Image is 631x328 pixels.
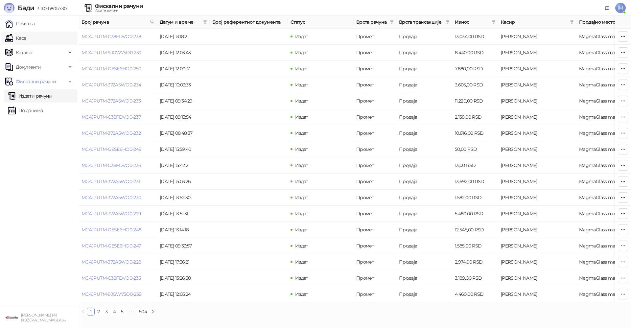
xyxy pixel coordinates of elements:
[354,157,396,174] td: Промет
[82,82,141,88] a: MC4JPUTM-372A5WO0-234
[16,46,34,59] span: Каталог
[452,238,498,254] td: 1.585,00 RSD
[111,308,118,315] a: 4
[354,77,396,93] td: Промет
[295,211,308,217] span: Издат
[354,190,396,206] td: Промет
[498,141,576,157] td: Ivan Milenković
[295,195,308,200] span: Издат
[356,18,387,26] span: Врста рачуна
[295,178,308,184] span: Издат
[444,17,451,27] span: filter
[21,313,65,322] small: [PERSON_NAME] PR BOŽEVAC MAGMAGLASS
[452,93,498,109] td: 11.220,00 RSD
[354,222,396,238] td: Промет
[569,17,575,27] span: filter
[396,77,452,93] td: Продаја
[396,174,452,190] td: Продаја
[137,308,149,315] a: 504
[615,3,626,13] span: IM
[452,109,498,125] td: 2.138,00 RSD
[498,61,576,77] td: Ivan Milenković
[498,254,576,270] td: Ivan Milenković
[295,259,308,265] span: Издат
[498,238,576,254] td: Ivan Milenković
[118,308,126,316] li: 5
[95,308,103,316] li: 2
[354,45,396,61] td: Промет
[498,125,576,141] td: Ivan Milenković
[396,16,452,29] th: Врста трансакције
[79,77,157,93] td: MC4JPUTM-372A5WO0-234
[149,308,157,316] button: right
[79,254,157,270] td: MC4JPUTM-372A5WO0-228
[452,45,498,61] td: 8.440,00 RSD
[396,29,452,45] td: Продаја
[498,157,576,174] td: Ivan Milenković
[354,29,396,45] td: Промет
[498,109,576,125] td: Ivan Milenković
[82,146,142,152] a: MC4JPUTM-GESE6HO0-249
[82,275,141,281] a: MC4JPUTM-C38FDVO0-235
[354,61,396,77] td: Промет
[399,18,443,26] span: Врста трансакције
[95,9,143,12] div: Издати рачуни
[390,20,394,24] span: filter
[452,157,498,174] td: 13,00 RSD
[295,114,308,120] span: Издат
[602,3,613,13] a: Документација
[203,20,207,24] span: filter
[354,16,396,29] th: Врста рачуна
[5,17,35,30] a: Почетна
[126,308,137,316] li: Следећих 5 Страна
[455,18,489,26] span: Износ
[5,311,18,324] img: 64x64-companyLogo-1893ffd3-f8d7-40ed-872e-741d608dc9d9.png
[452,125,498,141] td: 10.816,00 RSD
[103,308,110,315] a: 3
[79,238,157,254] td: MC4JPUTM-GESE6HO0-247
[87,308,95,316] li: 1
[4,3,14,13] img: Logo
[452,77,498,93] td: 3.605,00 RSD
[18,4,34,12] span: Бади
[157,125,210,141] td: [DATE] 08:48:37
[396,93,452,109] td: Продаја
[452,270,498,286] td: 3.189,00 RSD
[295,162,308,168] span: Издат
[157,222,210,238] td: [DATE] 13:14:18
[396,190,452,206] td: Продаја
[354,238,396,254] td: Промет
[157,157,210,174] td: [DATE] 15:42:21
[396,45,452,61] td: Продаја
[82,130,141,136] a: MC4JPUTM-372A5WO0-232
[79,93,157,109] td: MC4JPUTM-372A5WO0-233
[498,190,576,206] td: Ivan Milenković
[396,157,452,174] td: Продаја
[498,270,576,286] td: Ivan Milenković
[82,34,141,39] a: MC4JPUTM-C38FDVO0-238
[396,206,452,222] td: Продаја
[354,125,396,141] td: Промет
[157,174,210,190] td: [DATE] 15:03:26
[388,17,395,27] span: filter
[79,29,157,45] td: MC4JPUTM-C38FDVO0-238
[82,227,142,233] a: MC4JPUTM-GESE6HO0-248
[396,61,452,77] td: Продаја
[82,211,141,217] a: MC4JPUTM-372A5WO0-229
[446,20,450,24] span: filter
[498,286,576,302] td: Ivan Milenković
[501,18,567,26] span: Касир
[498,222,576,238] td: Ivan Milenković
[354,109,396,125] td: Промет
[295,82,308,88] span: Издат
[452,61,498,77] td: 7.880,00 RSD
[8,89,52,103] a: Издати рачуни
[295,50,308,56] span: Издат
[157,109,210,125] td: [DATE] 09:13:54
[452,206,498,222] td: 5.480,00 RSD
[149,308,157,316] li: Следећа страна
[498,206,576,222] td: Ivan Milenković
[295,275,308,281] span: Издат
[570,20,574,24] span: filter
